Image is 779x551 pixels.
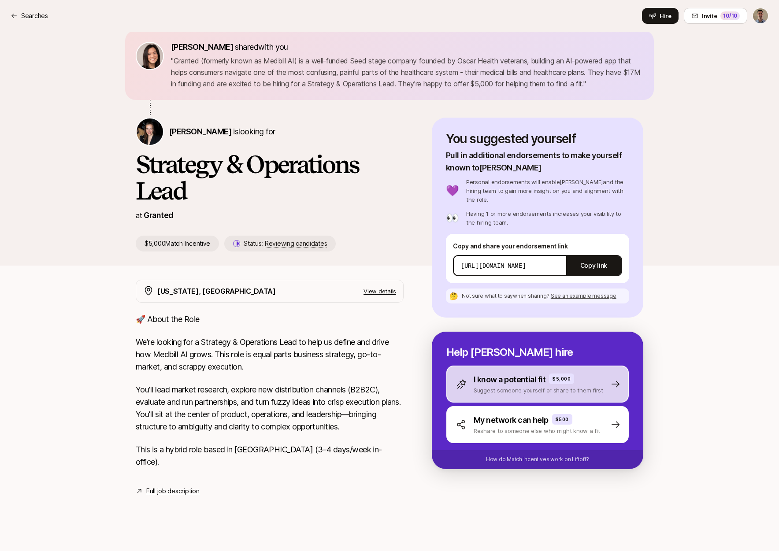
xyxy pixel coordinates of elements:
[171,55,643,89] p: " Granted (formerly known as Medbill AI) is a well-funded Seed stage company founded by Oscar Hea...
[446,346,629,359] p: Help [PERSON_NAME] hire
[474,414,549,426] p: My network can help
[642,8,679,24] button: Hire
[169,127,231,136] span: [PERSON_NAME]
[21,11,48,21] p: Searches
[453,241,622,251] p: Copy and share your endorsement link
[660,11,671,20] span: Hire
[474,426,600,435] p: Reshare to someone else who might know a fit
[136,151,404,204] h1: Strategy & Operations Lead
[171,42,233,52] span: [PERSON_NAME]
[449,292,458,300] p: 🤔
[136,444,404,468] p: This is a hybrid role based in [GEOGRAPHIC_DATA] (3–4 days/week in-office).
[137,118,163,145] img: Jana Raykow
[566,253,621,278] button: Copy link
[446,149,629,174] p: Pull in additional endorsements to make yourself known to [PERSON_NAME]
[446,132,629,146] p: You suggested yourself
[702,11,717,20] span: Invite
[474,386,603,395] p: Suggest someone yourself or share to them first
[753,8,768,24] button: Ben Levinson
[258,42,288,52] span: with you
[136,336,404,373] p: We’re looking for a Strategy & Operations Lead to help us define and drive how Medbill AI grows. ...
[684,8,747,24] button: Invite10/10
[244,238,327,249] p: Status:
[753,8,768,23] img: Ben Levinson
[265,240,327,248] span: Reviewing candidates
[466,209,629,227] p: Having 1 or more endorsements increases your visibility to the hiring team.
[136,236,219,251] p: $5,000 Match Incentive
[171,41,292,53] p: shared
[136,384,404,433] p: You’ll lead market research, explore new distribution channels (B2B2C), evaluate and run partners...
[556,416,569,423] p: $500
[146,486,199,496] a: Full job description
[157,285,276,297] p: [US_STATE], [GEOGRAPHIC_DATA]
[551,292,616,299] span: See an example message
[169,126,275,138] p: is looking for
[486,455,589,463] p: How do Match Incentives work on Liftoff?
[466,178,629,204] p: Personal endorsements will enable [PERSON_NAME] and the hiring team to gain more insight on you a...
[136,210,142,221] p: at
[136,313,404,325] p: 🚀 About the Role
[474,373,545,386] p: I know a potential fit
[553,375,571,382] p: $5,000
[364,287,396,296] p: View details
[144,211,173,220] a: Granted
[446,185,459,196] p: 💜
[461,261,526,270] p: [URL][DOMAIN_NAME]
[462,292,616,300] p: Not sure what to say when sharing ?
[720,11,740,20] div: 10 /10
[137,43,163,69] img: 71d7b91d_d7cb_43b4_a7ea_a9b2f2cc6e03.jpg
[446,213,459,223] p: 👀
